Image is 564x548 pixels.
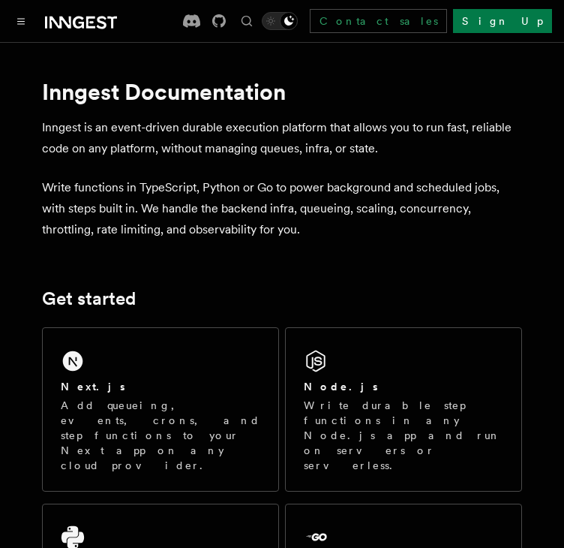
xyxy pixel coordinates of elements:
[304,379,378,394] h2: Node.js
[453,9,552,33] a: Sign Up
[238,12,256,30] button: Find something...
[42,288,136,309] a: Get started
[310,9,447,33] a: Contact sales
[61,398,260,473] p: Add queueing, events, crons, and step functions to your Next app on any cloud provider.
[285,327,522,492] a: Node.jsWrite durable step functions in any Node.js app and run on servers or serverless.
[61,379,125,394] h2: Next.js
[42,78,522,105] h1: Inngest Documentation
[304,398,503,473] p: Write durable step functions in any Node.js app and run on servers or serverless.
[42,177,522,240] p: Write functions in TypeScript, Python or Go to power background and scheduled jobs, with steps bu...
[42,117,522,159] p: Inngest is an event-driven durable execution platform that allows you to run fast, reliable code ...
[12,12,30,30] button: Toggle navigation
[262,12,298,30] button: Toggle dark mode
[42,327,279,492] a: Next.jsAdd queueing, events, crons, and step functions to your Next app on any cloud provider.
